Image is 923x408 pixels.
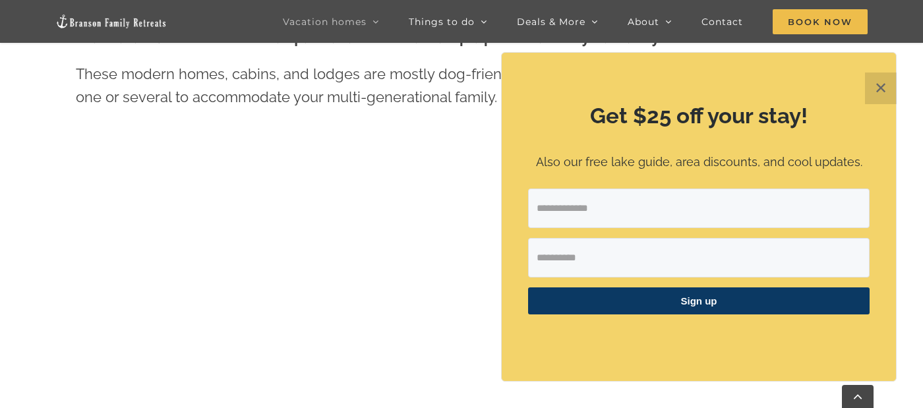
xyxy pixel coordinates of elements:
[528,153,870,172] p: Also our free lake guide, area discounts, and cool updates.
[528,101,870,131] h2: Get $25 off your stay!
[409,17,475,26] span: Things to do
[628,17,659,26] span: About
[865,73,897,104] button: Close
[55,14,167,29] img: Branson Family Retreats Logo
[528,189,870,228] input: Email Address
[773,9,868,34] span: Book Now
[76,63,847,109] p: These modern homes, cabins, and lodges are mostly dog-friendly and some are wheelchair accessible...
[517,17,585,26] span: Deals & More
[283,17,367,26] span: Vacation homes
[528,331,870,345] p: ​
[528,287,870,314] button: Sign up
[528,238,870,277] input: First Name
[701,17,743,26] span: Contact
